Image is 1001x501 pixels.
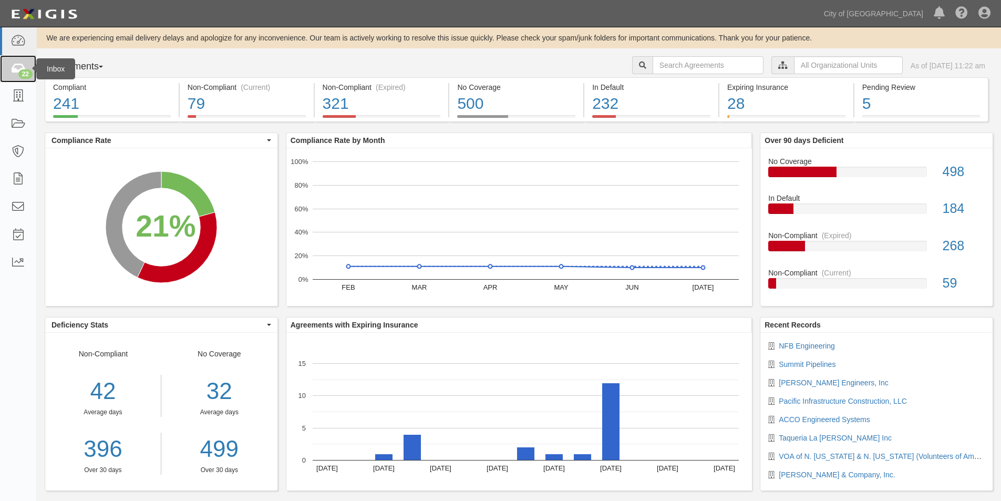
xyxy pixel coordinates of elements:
input: All Organizational Units [794,56,903,74]
div: Non-Compliant [760,230,993,241]
button: Deficiency Stats [45,318,277,332]
div: In Default [592,82,710,93]
div: Over 30 days [45,466,161,475]
i: Help Center - Complianz [955,7,968,20]
a: Non-Compliant(Current)59 [768,268,985,297]
div: Compliant [53,82,171,93]
svg: A chart. [45,148,277,306]
div: 42 [45,375,161,408]
div: Average days [169,408,270,417]
text: 20% [294,252,308,260]
a: ACCO Engineered Systems [779,415,870,424]
div: No Coverage [760,156,993,167]
div: Pending Review [862,82,980,93]
div: 5 [862,93,980,115]
div: Expiring Insurance [727,82,845,93]
text: 15 [298,360,305,367]
div: 22 [18,69,33,79]
a: Pacific Infrastructure Construction, LLC [779,397,907,405]
div: Non-Compliant [760,268,993,278]
text: [DATE] [430,464,451,472]
a: City of [GEOGRAPHIC_DATA] [819,3,928,24]
a: Pending Review5 [854,115,988,124]
a: Summit Pipelines [779,360,835,369]
img: logo-5460c22ac91f19d4615b14bd174203de0afe785f0fc80cf4dbbc73dc1793850b.png [8,5,80,24]
a: No Coverage500 [449,115,583,124]
a: Non-Compliant(Expired)321 [315,115,449,124]
div: (Expired) [376,82,406,93]
a: Non-Compliant(Current)79 [180,115,314,124]
text: [DATE] [657,464,678,472]
div: (Current) [241,82,270,93]
text: FEB [342,283,355,291]
button: Compliance Rate [45,133,277,148]
div: 232 [592,93,710,115]
text: 80% [294,181,308,189]
div: No Coverage [161,349,277,475]
div: We are experiencing email delivery delays and apologize for any inconvenience. Our team is active... [37,33,1001,43]
div: In Default [760,193,993,203]
a: In Default232 [584,115,718,124]
svg: A chart. [286,148,752,306]
a: No Coverage498 [768,156,985,193]
a: 499 [169,433,270,466]
div: 28 [727,93,845,115]
a: In Default184 [768,193,985,230]
div: 21% [136,205,195,248]
div: As of [DATE] 11:22 am [911,60,985,71]
text: [DATE] [316,464,338,472]
a: [PERSON_NAME] & Company, Inc. [779,471,895,479]
text: JUN [625,283,638,291]
div: 32 [169,375,270,408]
a: 396 [45,433,161,466]
div: Inbox [36,58,75,79]
text: 40% [294,228,308,236]
div: (Current) [822,268,851,278]
text: MAY [554,283,569,291]
text: 100% [291,158,308,166]
span: Compliance Rate [51,135,264,146]
text: 0 [302,456,306,464]
b: Agreements with Expiring Insurance [291,321,418,329]
text: [DATE] [487,464,508,472]
a: Taqueria La [PERSON_NAME] Inc [779,434,892,442]
a: [PERSON_NAME] Engineers, Inc [779,379,889,387]
div: (Expired) [822,230,852,241]
svg: A chart. [286,333,752,490]
text: [DATE] [373,464,395,472]
span: Deficiency Stats [51,320,264,330]
div: Over 30 days [169,466,270,475]
a: NFB Engineering [779,342,835,350]
div: No Coverage [457,82,575,93]
div: Average days [45,408,161,417]
text: 5 [302,424,306,432]
div: 241 [53,93,171,115]
text: [DATE] [543,464,565,472]
div: 498 [935,162,993,181]
div: 268 [935,237,993,255]
a: VOA of N. [US_STATE] & N. [US_STATE] (Volunteers of America) [779,452,993,461]
button: Agreements [45,56,123,77]
text: [DATE] [600,464,622,472]
b: Over 90 days Deficient [765,136,843,145]
a: Non-Compliant(Expired)268 [768,230,985,268]
text: [DATE] [692,283,714,291]
b: Compliance Rate by Month [291,136,385,145]
b: Recent Records [765,321,821,329]
div: 184 [935,199,993,218]
input: Search Agreements [653,56,763,74]
div: 500 [457,93,575,115]
div: Non-Compliant (Expired) [323,82,441,93]
text: 10 [298,392,305,400]
text: 0% [298,275,308,283]
a: Expiring Insurance28 [719,115,853,124]
div: 59 [935,274,993,293]
text: APR [483,283,497,291]
div: 79 [188,93,306,115]
text: MAR [411,283,427,291]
